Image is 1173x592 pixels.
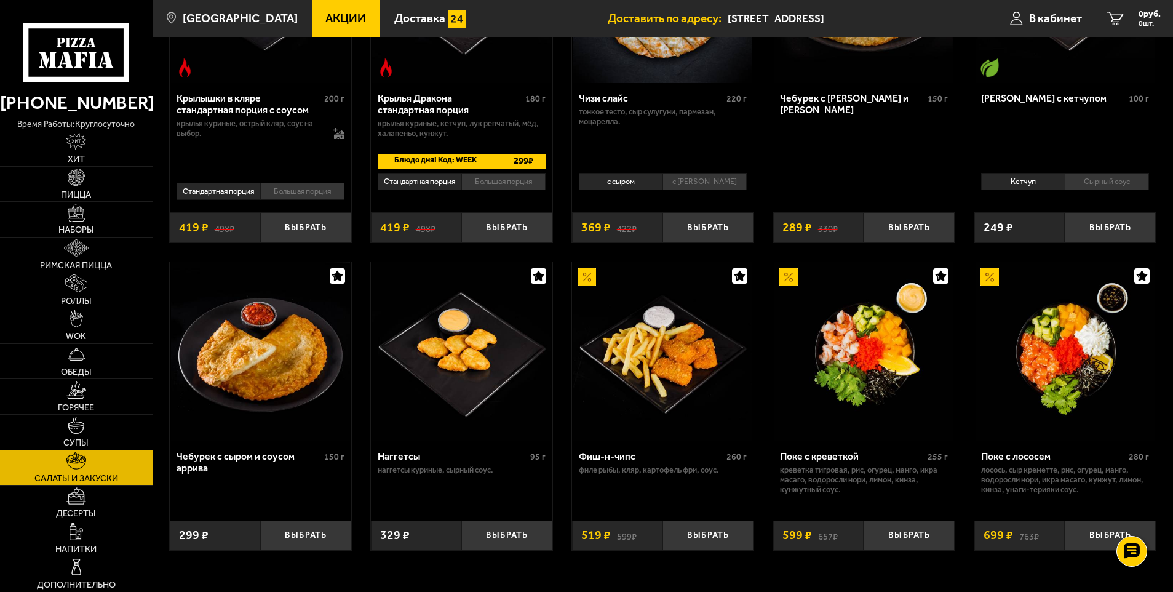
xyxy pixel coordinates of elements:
p: тонкое тесто, сыр сулугуни, пармезан, моцарелла. [579,107,747,127]
p: крылья куриные, острый кляр, соус на выбор. [177,119,322,138]
span: 329 ₽ [380,529,410,542]
span: Салаты и закуски [34,474,118,483]
li: Стандартная порция [378,173,461,190]
span: [GEOGRAPHIC_DATA] [183,12,298,24]
s: 763 ₽ [1019,529,1039,542]
li: Большая порция [461,173,546,190]
li: Сырный соус [1065,173,1149,190]
span: 299 ₽ [179,529,209,542]
span: 200 г [324,94,344,104]
div: 0 [371,169,552,203]
span: 260 г [726,452,747,462]
span: Десерты [56,510,96,518]
button: Выбрать [662,521,754,551]
span: Подъездной переулок, 1 [728,7,962,30]
span: Роллы [61,297,92,306]
div: 0 [572,169,754,203]
span: 369 ₽ [581,222,611,234]
a: Наггетсы [371,262,552,441]
span: Наборы [58,226,94,234]
span: 180 г [525,94,546,104]
img: Поке с креветкой [774,262,953,441]
span: Напитки [55,545,97,554]
img: Острое блюдо [377,58,396,77]
span: 249 ₽ [984,222,1013,234]
s: 422 ₽ [617,222,637,234]
button: Выбрать [461,521,552,551]
span: Доставить по адресу: [608,12,728,24]
div: Наггетсы [378,450,527,462]
span: 150 г [928,94,948,104]
span: Обеды [61,368,92,377]
span: 419 ₽ [380,222,410,234]
span: 150 г [324,452,344,462]
s: 657 ₽ [818,529,838,542]
button: Выбрать [864,212,955,242]
s: 498 ₽ [215,222,234,234]
div: Крылья Дракона стандартная порция [378,92,522,116]
p: креветка тигровая, рис, огурец, манго, икра масаго, водоросли Нори, лимон, кинза, кунжутный соус. [780,465,948,495]
button: Выбрать [864,521,955,551]
img: Наггетсы [372,262,551,441]
s: 498 ₽ [416,222,435,234]
span: Горячее [58,404,94,412]
div: Чебурек с сыром и соусом аррива [177,450,321,474]
span: Супы [63,439,89,447]
span: 100 г [1129,94,1149,104]
img: Акционный [578,268,597,286]
div: 0 [974,169,1156,203]
div: Чебурек с [PERSON_NAME] и [PERSON_NAME] [780,92,924,116]
span: 519 ₽ [581,529,611,542]
li: с [PERSON_NAME] [662,173,747,190]
img: 15daf4d41897b9f0e9f617042186c801.svg [448,10,466,28]
span: 0 шт. [1139,20,1161,27]
span: Дополнительно [37,581,116,590]
span: 95 г [530,452,546,462]
button: Выбрать [1065,212,1156,242]
img: Акционный [779,268,798,286]
li: Кетчуп [981,173,1065,190]
img: Вегетарианское блюдо [980,58,999,77]
span: Пицца [61,191,91,199]
li: с сыром [579,173,662,190]
span: 220 г [726,94,747,104]
span: Акции [325,12,366,24]
p: лосось, Сыр креметте, рис, огурец, манго, водоросли Нори, икра масаго, кунжут, лимон, кинза, унаг... [981,465,1149,495]
button: Выбрать [662,212,754,242]
div: Поке с креветкой [780,450,924,462]
p: наггетсы куриные, сырный соус. [378,465,546,475]
a: АкционныйПоке с лососем [974,262,1156,441]
img: Фиш-н-чипс [573,262,752,441]
img: Поке с лососем [976,262,1155,441]
a: АкционныйПоке с креветкой [773,262,955,441]
div: [PERSON_NAME] с кетчупом [981,92,1126,104]
a: АкционныйФиш-н-чипс [572,262,754,441]
button: Выбрать [260,212,351,242]
button: Выбрать [1065,521,1156,551]
span: 299 ₽ [501,154,546,169]
div: Крылышки в кляре стандартная порция c соусом [177,92,321,116]
span: Римская пицца [40,262,112,270]
span: Хит [68,155,85,164]
p: крылья куриные, кетчуп, лук репчатый, мёд, халапеньо, кунжут. [378,119,546,138]
div: Поке с лососем [981,450,1126,462]
span: В кабинет [1029,12,1082,24]
a: Чебурек с сыром и соусом аррива [170,262,351,441]
span: 419 ₽ [179,222,209,234]
span: 280 г [1129,452,1149,462]
span: Блюдо дня! Код: WEEK [378,154,490,169]
div: Фиш-н-чипс [579,450,723,462]
span: WOK [66,332,86,341]
span: Доставка [394,12,445,24]
s: 599 ₽ [617,529,637,542]
img: Акционный [980,268,999,286]
s: 330 ₽ [818,222,838,234]
li: Стандартная порция [177,183,260,200]
span: 0 руб. [1139,10,1161,18]
button: Выбрать [461,212,552,242]
button: Выбрать [260,521,351,551]
span: 289 ₽ [782,222,812,234]
div: Чизи слайс [579,92,723,104]
img: Чебурек с сыром и соусом аррива [171,262,350,441]
img: Острое блюдо [176,58,194,77]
